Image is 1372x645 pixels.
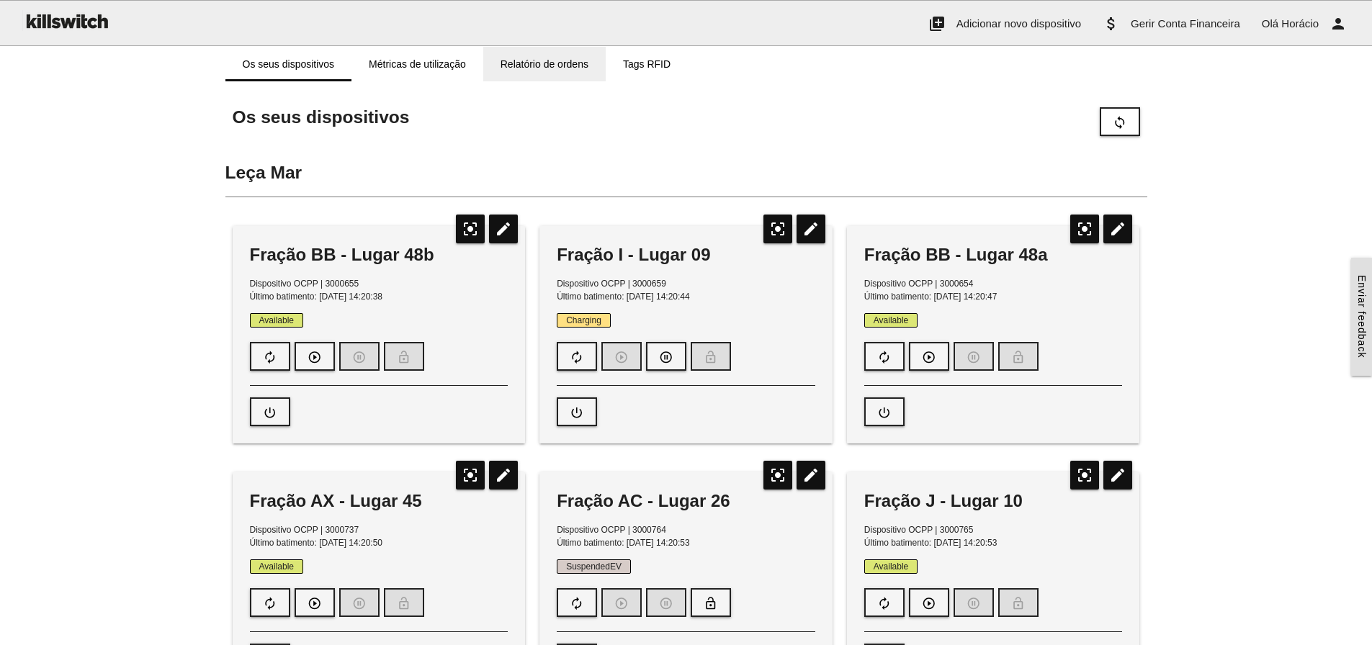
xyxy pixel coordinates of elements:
[646,342,686,371] button: pause_circle_outline
[1070,461,1099,490] i: center_focus_strong
[557,313,611,328] span: Charging
[864,313,918,328] span: Available
[928,1,946,47] i: add_to_photos
[864,588,905,617] button: autorenew
[1262,17,1278,30] span: Olá
[489,215,518,243] i: edit
[250,588,290,617] button: autorenew
[864,559,918,574] span: Available
[659,343,673,371] i: pause_circle_outline
[877,343,892,371] i: autorenew
[263,590,277,617] i: autorenew
[922,590,936,617] i: play_circle_outline
[456,215,485,243] i: center_focus_strong
[557,588,597,617] button: autorenew
[483,47,606,81] a: Relatório de ordens
[250,397,290,426] button: power_settings_new
[557,292,690,302] span: Último batimento: [DATE] 14:20:44
[1100,107,1140,136] button: sync
[263,343,277,371] i: autorenew
[877,399,892,426] i: power_settings_new
[22,1,111,41] img: ks-logo-black-160-b.png
[557,538,690,548] span: Último batimento: [DATE] 14:20:53
[922,343,936,371] i: play_circle_outline
[704,590,718,617] i: lock_open
[909,588,949,617] button: play_circle_outline
[570,343,584,371] i: autorenew
[606,47,688,81] a: Tags RFID
[864,243,1123,266] div: Fração BB - Lugar 48a
[250,490,508,513] div: Fração AX - Lugar 45
[763,461,792,490] i: center_focus_strong
[263,399,277,426] i: power_settings_new
[570,590,584,617] i: autorenew
[864,538,997,548] span: Último batimento: [DATE] 14:20:53
[691,588,731,617] button: lock_open
[250,342,290,371] button: autorenew
[909,342,949,371] button: play_circle_outline
[864,279,974,289] span: Dispositivo OCPP | 3000654
[250,525,359,535] span: Dispositivo OCPP | 3000737
[557,279,666,289] span: Dispositivo OCPP | 3000659
[557,243,815,266] div: Fração I - Lugar 09
[250,292,383,302] span: Último batimento: [DATE] 14:20:38
[351,47,483,81] a: Métricas de utilização
[1103,1,1120,47] i: attach_money
[250,313,303,328] span: Available
[557,342,597,371] button: autorenew
[797,461,825,490] i: edit
[864,490,1123,513] div: Fração J - Lugar 10
[864,397,905,426] button: power_settings_new
[877,590,892,617] i: autorenew
[308,590,322,617] i: play_circle_outline
[295,588,335,617] button: play_circle_outline
[225,47,352,81] a: Os seus dispositivos
[1281,17,1319,30] span: Horácio
[250,243,508,266] div: Fração BB - Lugar 48b
[797,215,825,243] i: edit
[250,559,303,574] span: Available
[557,525,666,535] span: Dispositivo OCPP | 3000764
[233,107,410,127] span: Os seus dispositivos
[570,399,584,426] i: power_settings_new
[763,215,792,243] i: center_focus_strong
[956,17,1081,30] span: Adicionar novo dispositivo
[557,559,631,574] span: SuspendedEV
[1070,215,1099,243] i: center_focus_strong
[1113,109,1127,136] i: sync
[250,279,359,289] span: Dispositivo OCPP | 3000655
[557,490,815,513] div: Fração AC - Lugar 26
[864,342,905,371] button: autorenew
[1103,215,1132,243] i: edit
[864,292,997,302] span: Último batimento: [DATE] 14:20:47
[864,525,974,535] span: Dispositivo OCPP | 3000765
[489,461,518,490] i: edit
[1131,17,1240,30] span: Gerir Conta Financeira
[250,538,383,548] span: Último batimento: [DATE] 14:20:50
[308,343,322,371] i: play_circle_outline
[1330,1,1347,47] i: person
[1351,258,1372,375] a: Enviar feedback
[1103,461,1132,490] i: edit
[225,163,302,182] span: Leça Mar
[456,461,485,490] i: center_focus_strong
[557,397,597,426] button: power_settings_new
[295,342,335,371] button: play_circle_outline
